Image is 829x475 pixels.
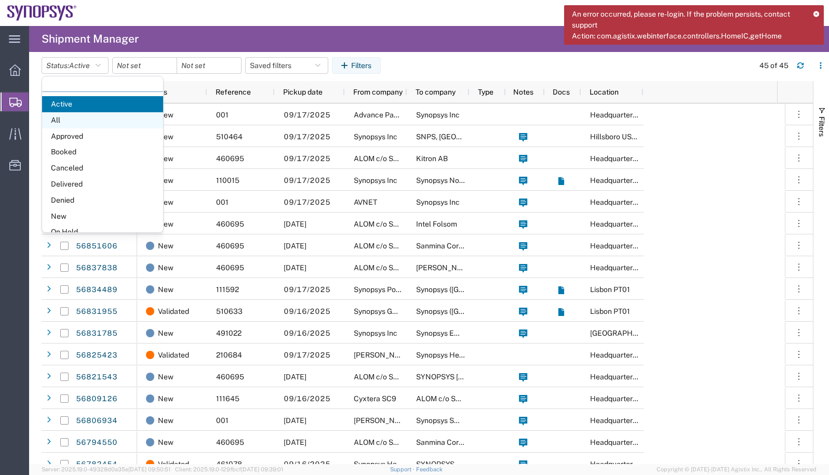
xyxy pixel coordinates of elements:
[216,394,239,403] span: 111645
[284,329,330,337] span: 09/16/2025
[42,466,170,472] span: Server: 2025.19.0-49328d0a35e
[416,263,492,272] span: Javad EMS
[284,438,306,446] span: 09/19/2025
[354,111,435,119] span: Advance Paper Systems
[158,213,173,235] span: New
[158,431,173,453] span: New
[283,88,323,96] span: Pickup date
[416,198,460,206] span: Synopsys Inc
[158,191,173,213] span: New
[818,116,826,137] span: Filters
[284,242,306,250] span: 09/18/2025
[284,220,306,228] span: 09/18/2025
[572,9,806,42] span: An error occurred, please re-login. If the problem persists, contact support Action: com.agistix....
[158,279,173,300] span: New
[158,453,189,475] span: Validated
[354,285,438,294] span: Synopsys Poland Sp.Z.o.o
[590,460,657,468] span: Headquarters USSV
[75,369,118,386] a: 56821543
[216,133,243,141] span: 510464
[354,198,377,206] span: AVNET
[158,257,173,279] span: New
[216,220,244,228] span: 460695
[75,238,118,255] a: 56851606
[75,260,118,276] a: 56837838
[284,373,306,381] span: 09/18/2025
[216,285,239,294] span: 111592
[216,176,239,184] span: 110015
[284,394,330,403] span: 09/16/2025
[590,88,619,96] span: Location
[158,148,173,169] span: New
[158,388,173,410] span: New
[332,57,381,74] button: Filters
[75,347,118,364] a: 56825423
[590,438,657,446] span: Headquarters USSV
[590,263,657,272] span: Headquarters USSV
[42,57,109,74] button: Status:Active
[590,394,657,403] span: Headquarters USSV
[75,434,118,451] a: 56794550
[478,88,493,96] span: Type
[284,263,306,272] span: 09/18/2025
[216,351,242,359] span: 210684
[416,329,537,337] span: Synopsys Emulation and Verification
[216,242,244,250] span: 460695
[590,242,657,250] span: Headquarters USSV
[590,351,657,359] span: Headquarters USSV
[759,60,788,71] div: 45 of 45
[284,285,330,294] span: 09/17/2025
[42,112,163,128] span: All
[354,394,396,403] span: Cyxtera SC9
[416,416,488,425] span: Synopsys Sweden AB
[284,198,330,206] span: 09/17/2025
[75,325,118,342] a: 56831785
[284,460,330,468] span: 09/16/2025
[284,351,330,359] span: 09/17/2025
[416,133,569,141] span: SNPS, Portugal Unipessoal, Lda.
[284,111,330,119] span: 09/17/2025
[75,304,118,320] a: 56831955
[158,366,173,388] span: New
[158,344,189,366] span: Validated
[75,391,118,407] a: 56809126
[416,466,443,472] a: Feedback
[216,88,251,96] span: Reference
[590,373,657,381] span: Headquarters USSV
[353,88,403,96] span: From company
[590,307,630,315] span: Lisbon PT01
[590,111,657,119] span: Headquarters USSV
[416,373,530,381] span: SYNOPSYS TAIWAN
[590,285,630,294] span: Lisbon PT01
[42,128,163,144] span: Approved
[390,466,416,472] a: Support
[158,410,173,431] span: New
[590,154,657,163] span: Headquarters USSV
[416,220,457,228] span: Intel Folsom
[158,169,173,191] span: New
[216,416,229,425] span: 001
[216,263,244,272] span: 460695
[513,88,533,96] span: Notes
[354,438,427,446] span: ALOM c/o SYNOPSYS
[284,416,306,425] span: 09/12/2025
[42,144,163,160] span: Booked
[416,242,486,250] span: Sanmina Corporation
[42,208,163,225] span: New
[354,329,397,337] span: Synopsys Inc
[416,351,516,359] span: Synopsys Headquarters USSV
[158,235,173,257] span: New
[75,282,118,298] a: 56834489
[416,154,448,163] span: Kitron AB
[354,133,397,141] span: Synopsys Inc
[75,413,118,429] a: 56806934
[416,307,554,315] span: Synopsys (India) Pvt Ltd.
[245,57,328,74] button: Saved filters
[553,88,570,96] span: Docs
[354,220,427,228] span: ALOM c/o SYNOPSYS
[416,438,486,446] span: Sanmina Corporation
[216,198,229,206] span: 001
[590,198,657,206] span: Headquarters USSV
[590,329,683,337] span: Hyderabad IN09
[216,154,244,163] span: 460695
